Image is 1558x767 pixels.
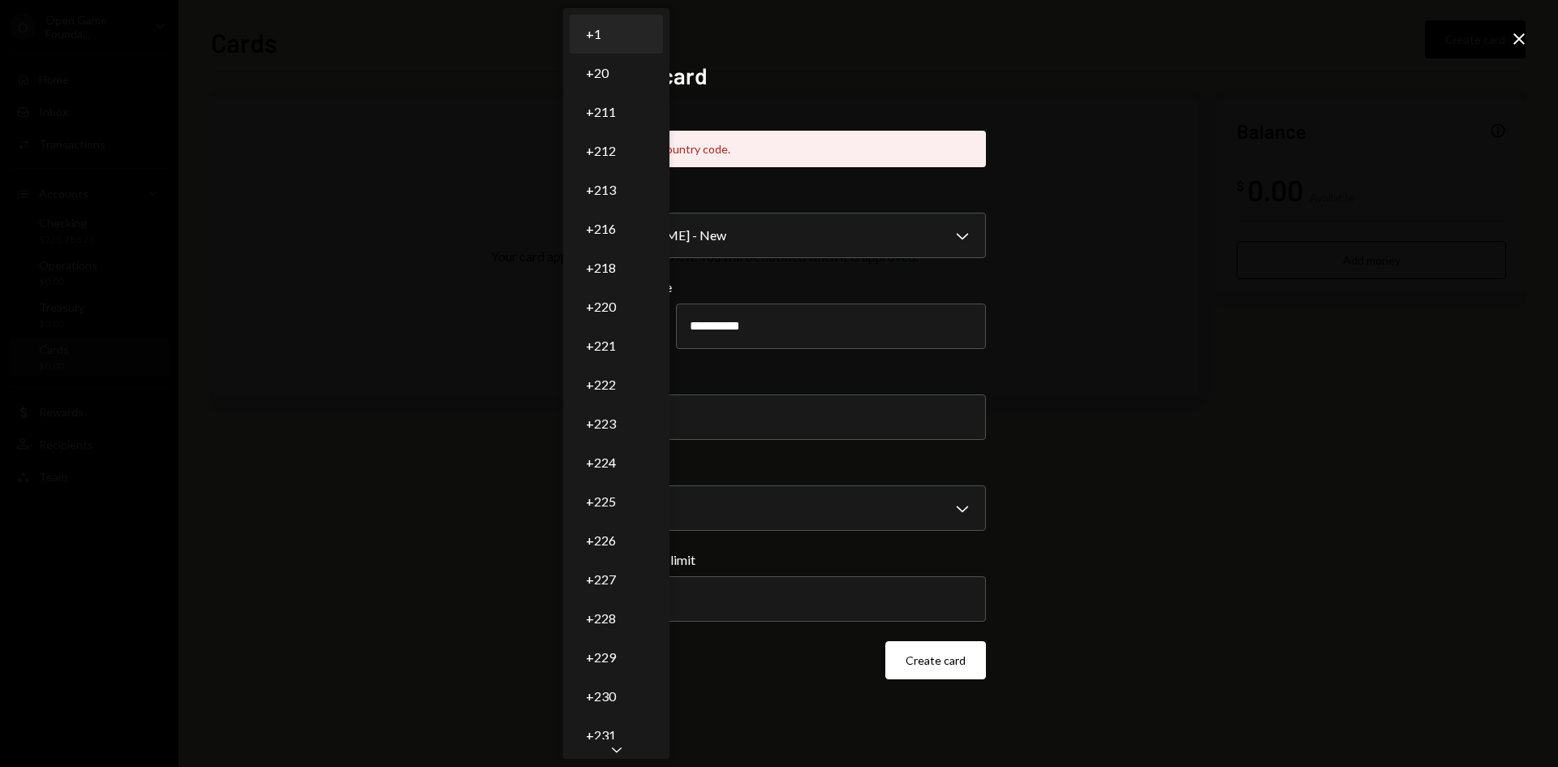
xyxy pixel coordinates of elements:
[586,648,616,667] span: +229
[572,131,986,167] div: Please select a country code.
[586,726,616,745] span: +231
[586,180,616,200] span: +213
[586,570,616,589] span: +227
[885,641,986,679] button: Create card
[586,414,616,433] span: +223
[572,368,986,388] label: Card nickname
[572,485,986,531] button: Limit type
[572,187,986,206] label: Cardholder name
[586,492,616,511] span: +225
[586,375,616,394] span: +222
[586,336,616,355] span: +221
[586,297,616,317] span: +220
[586,687,616,706] span: +230
[572,459,986,479] label: Limit type
[586,24,601,44] span: +1
[572,550,986,570] label: Weekly spending limit
[586,141,616,161] span: +212
[572,60,986,92] h2: Create a card
[586,63,609,83] span: +20
[572,278,986,297] label: Cardholder phone
[586,609,616,628] span: +228
[586,102,616,122] span: +211
[586,531,616,550] span: +226
[586,219,616,239] span: +216
[572,213,986,258] button: Cardholder name
[586,258,616,278] span: +218
[586,453,616,472] span: +224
